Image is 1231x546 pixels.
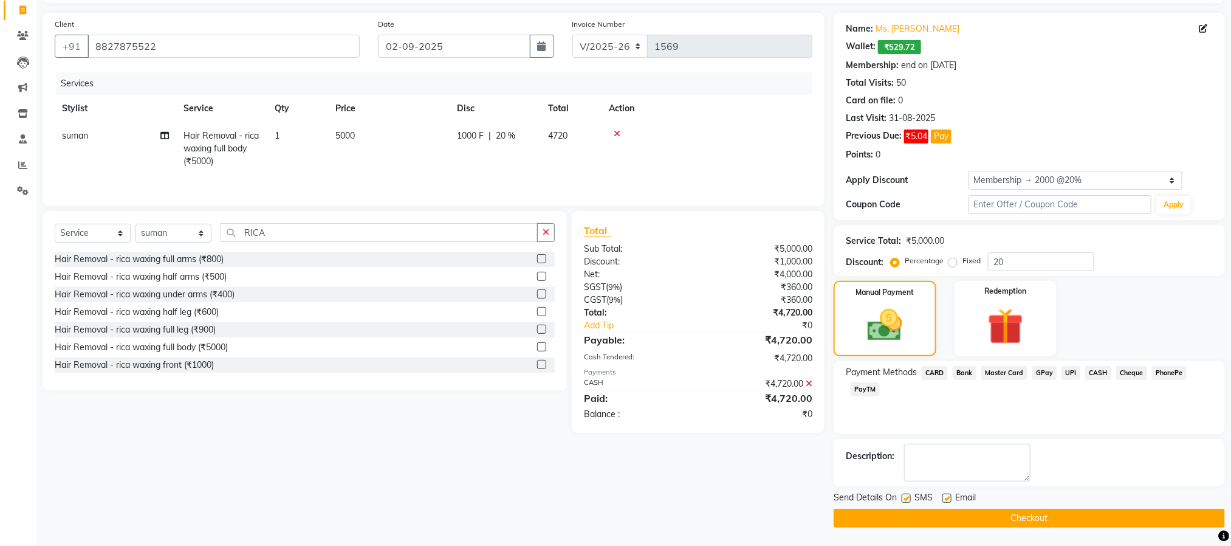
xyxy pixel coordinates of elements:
[846,130,902,143] div: Previous Due:
[698,333,821,347] div: ₹4,720.00
[176,95,267,122] th: Service
[698,243,821,255] div: ₹5,000.00
[914,491,933,506] span: SMS
[575,378,698,390] div: CASH
[584,294,606,305] span: CGST
[608,282,620,292] span: 9%
[575,352,698,365] div: Cash Tendered:
[984,286,1026,297] label: Redemption
[896,77,906,89] div: 50
[575,243,698,255] div: Sub Total:
[976,304,1035,349] img: _gift.svg
[62,130,88,141] span: suman
[584,367,812,378] div: Payments
[1116,366,1147,380] span: Cheque
[55,35,89,58] button: +91
[904,130,928,143] span: ₹5.04
[275,130,279,141] span: 1
[876,22,959,35] a: Ms. [PERSON_NAME]
[584,224,612,237] span: Total
[981,366,1027,380] span: Master Card
[846,174,968,187] div: Apply Discount
[584,282,606,292] span: SGST
[602,95,812,122] th: Action
[922,366,948,380] span: CARD
[541,95,602,122] th: Total
[572,19,625,30] label: Invoice Number
[1061,366,1080,380] span: UPI
[55,95,176,122] th: Stylist
[931,130,952,143] button: Pay
[846,256,883,269] div: Discount:
[489,130,491,142] span: |
[846,77,894,89] div: Total Visits:
[846,235,901,247] div: Service Total:
[378,19,394,30] label: Date
[857,305,913,345] img: _cash.svg
[698,281,821,294] div: ₹360.00
[901,59,956,72] div: end on [DATE]
[878,40,921,54] span: ₹529.72
[457,130,484,142] span: 1000 F
[1156,196,1191,214] button: Apply
[575,306,698,319] div: Total:
[55,288,235,301] div: Hair Removal - rica waxing under arms (₹400)
[328,95,450,122] th: Price
[905,255,944,266] label: Percentage
[698,294,821,306] div: ₹360.00
[698,391,821,406] div: ₹4,720.00
[55,341,228,354] div: Hair Removal - rica waxing full body (₹5000)
[698,268,821,281] div: ₹4,000.00
[846,148,873,161] div: Points:
[698,255,821,268] div: ₹1,000.00
[834,491,897,506] span: Send Details On
[575,255,698,268] div: Discount:
[1152,366,1187,380] span: PhonePe
[575,333,698,347] div: Payable:
[55,306,219,319] div: Hair Removal - rica waxing half leg (₹600)
[962,255,981,266] label: Fixed
[846,450,894,463] div: Description:
[221,223,538,242] input: Search or Scan
[575,268,698,281] div: Net:
[898,94,903,107] div: 0
[876,148,880,161] div: 0
[1032,366,1057,380] span: GPay
[575,319,719,332] a: Add Tip
[906,235,944,247] div: ₹5,000.00
[575,408,698,421] div: Balance :
[698,352,821,365] div: ₹4,720.00
[889,112,935,125] div: 31-08-2025
[846,40,876,54] div: Wallet:
[183,130,259,167] span: Hair Removal - rica waxing full body (₹5000)
[698,378,821,390] div: ₹4,720.00
[846,59,899,72] div: Membership:
[548,130,567,141] span: 4720
[575,281,698,294] div: ( )
[851,382,880,396] span: PayTM
[335,130,355,141] span: 5000
[575,391,698,406] div: Paid:
[846,94,896,107] div: Card on file:
[698,306,821,319] div: ₹4,720.00
[846,112,886,125] div: Last Visit:
[450,95,541,122] th: Disc
[267,95,328,122] th: Qty
[55,253,224,266] div: Hair Removal - rica waxing full arms (₹800)
[55,323,216,336] div: Hair Removal - rica waxing full leg (₹900)
[609,295,620,305] span: 9%
[56,72,821,95] div: Services
[698,408,821,421] div: ₹0
[55,271,227,283] div: Hair Removal - rica waxing half arms (₹500)
[496,130,515,142] span: 20 %
[719,319,821,332] div: ₹0
[55,19,74,30] label: Client
[55,359,214,371] div: Hair Removal - rica waxing front (₹1000)
[969,195,1152,214] input: Enter Offer / Coupon Code
[846,366,917,379] span: Payment Methods
[846,198,968,211] div: Coupon Code
[834,509,1225,528] button: Checkout
[953,366,976,380] span: Bank
[1085,366,1111,380] span: CASH
[955,491,976,506] span: Email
